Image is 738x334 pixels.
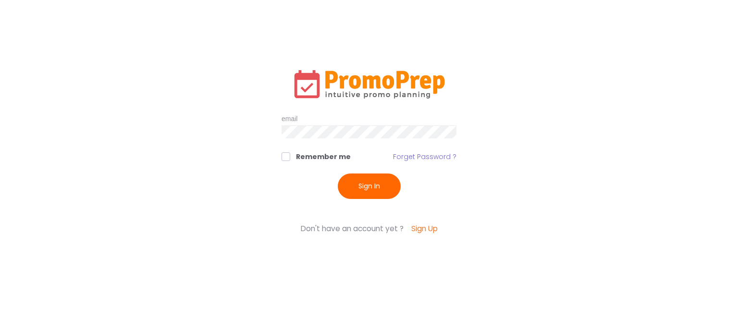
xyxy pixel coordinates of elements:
[282,113,456,126] input: Email
[705,301,728,324] iframe: gist-messenger-bubble-iframe
[301,223,404,234] span: Don't have an account yet ?
[393,152,456,162] a: Forget Password ?
[282,152,351,162] label: Remember me
[338,173,401,199] button: Sign In
[292,67,446,99] img: promo-prep-logo.png
[411,223,438,234] a: Sign Up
